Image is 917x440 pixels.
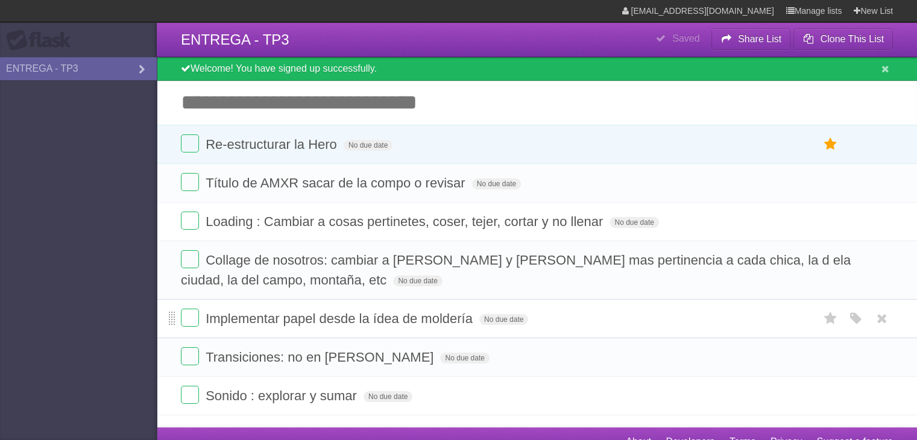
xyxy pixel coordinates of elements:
[344,140,392,151] span: No due date
[610,217,658,228] span: No due date
[206,388,360,403] span: Sonido : explorar y sumar
[6,30,78,51] div: Flask
[820,34,884,44] b: Clone This List
[181,173,199,191] label: Done
[206,175,468,190] span: Título de AMXR sacar de la compo o revisar
[206,350,436,365] span: Transiciones: no en [PERSON_NAME]
[157,57,917,81] div: Welcome! You have signed up successfully.
[206,137,340,152] span: Re-estructurar la Hero
[819,134,842,154] label: Star task
[393,275,442,286] span: No due date
[181,212,199,230] label: Done
[206,214,606,229] span: Loading : Cambiar a cosas pertinetes, coser, tejer, cortar y no llenar
[181,134,199,152] label: Done
[181,253,851,288] span: Collage de nosotros: cambiar a [PERSON_NAME] y [PERSON_NAME] mas pertinencia a cada chica, la d e...
[819,309,842,328] label: Star task
[181,250,199,268] label: Done
[479,314,528,325] span: No due date
[711,28,791,50] button: Share List
[793,28,893,50] button: Clone This List
[364,391,412,402] span: No due date
[181,309,199,327] label: Done
[440,353,489,363] span: No due date
[181,386,199,404] label: Done
[738,34,781,44] b: Share List
[206,311,476,326] span: Implementar papel desde la ídea de moldería
[181,31,289,48] span: ENTREGA - TP3
[672,33,699,43] b: Saved
[181,347,199,365] label: Done
[472,178,521,189] span: No due date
